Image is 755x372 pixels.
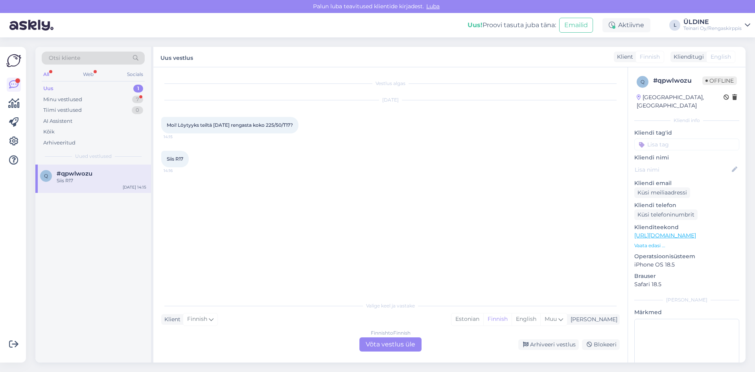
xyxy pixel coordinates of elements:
[371,329,411,337] div: Finnish to Finnish
[132,106,143,114] div: 0
[42,69,51,80] div: All
[81,69,95,80] div: Web
[43,117,72,125] div: AI Assistent
[634,139,739,150] input: Lisa tag
[451,313,483,325] div: Estonian
[634,296,739,304] div: [PERSON_NAME]
[43,128,55,136] div: Kõik
[634,272,739,280] p: Brauser
[483,313,512,325] div: Finnish
[132,96,143,104] div: 7
[545,315,557,322] span: Muu
[161,315,180,324] div: Klient
[634,179,739,187] p: Kliendi email
[359,337,422,352] div: Võta vestlus üle
[634,154,739,162] p: Kliendi nimi
[518,339,579,350] div: Arhiveeri vestlus
[614,53,633,61] div: Klient
[634,201,739,209] p: Kliendi telefon
[634,308,739,316] p: Märkmed
[602,18,650,32] div: Aktiivne
[683,25,742,31] div: Teinari Oy/Rengaskirppis
[161,96,620,104] div: [DATE]
[634,280,739,289] p: Safari 18.5
[57,177,146,184] div: Siis R17
[582,339,620,350] div: Blokeeri
[634,252,739,261] p: Operatsioonisüsteem
[634,242,739,249] p: Vaata edasi ...
[125,69,145,80] div: Socials
[635,165,730,174] input: Lisa nimi
[512,313,540,325] div: English
[683,19,750,31] a: ÜLDINETeinari Oy/Rengaskirppis
[424,3,442,10] span: Luba
[164,134,193,140] span: 14:15
[167,156,183,162] span: Siis R17
[653,76,702,85] div: # qpwlwozu
[44,173,48,179] span: q
[637,93,724,110] div: [GEOGRAPHIC_DATA], [GEOGRAPHIC_DATA]
[634,129,739,137] p: Kliendi tag'id
[164,168,193,174] span: 14:16
[711,53,731,61] span: English
[567,315,617,324] div: [PERSON_NAME]
[634,209,698,220] div: Küsi telefoninumbrit
[57,170,92,177] span: #qpwlwozu
[640,53,660,61] span: Finnish
[187,315,207,324] span: Finnish
[634,187,690,198] div: Küsi meiliaadressi
[468,21,482,29] b: Uus!
[634,223,739,231] p: Klienditeekond
[160,52,193,62] label: Uus vestlus
[634,261,739,269] p: iPhone OS 18.5
[43,139,75,147] div: Arhiveeritud
[161,80,620,87] div: Vestlus algas
[634,232,696,239] a: [URL][DOMAIN_NAME]
[702,76,737,85] span: Offline
[683,19,742,25] div: ÜLDINE
[43,96,82,104] div: Minu vestlused
[49,54,80,62] span: Otsi kliente
[43,106,82,114] div: Tiimi vestlused
[161,302,620,309] div: Valige keel ja vastake
[133,85,143,93] div: 1
[641,79,645,85] span: q
[634,117,739,124] div: Kliendi info
[75,153,112,160] span: Uued vestlused
[123,184,146,190] div: [DATE] 14:15
[559,18,593,33] button: Emailid
[43,85,53,93] div: Uus
[669,20,680,31] div: L
[6,53,21,68] img: Askly Logo
[167,122,293,128] span: Moi! Löytyyks teiltä [DATE] rengasta koko 225/50/T17?
[670,53,704,61] div: Klienditugi
[468,20,556,30] div: Proovi tasuta juba täna:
